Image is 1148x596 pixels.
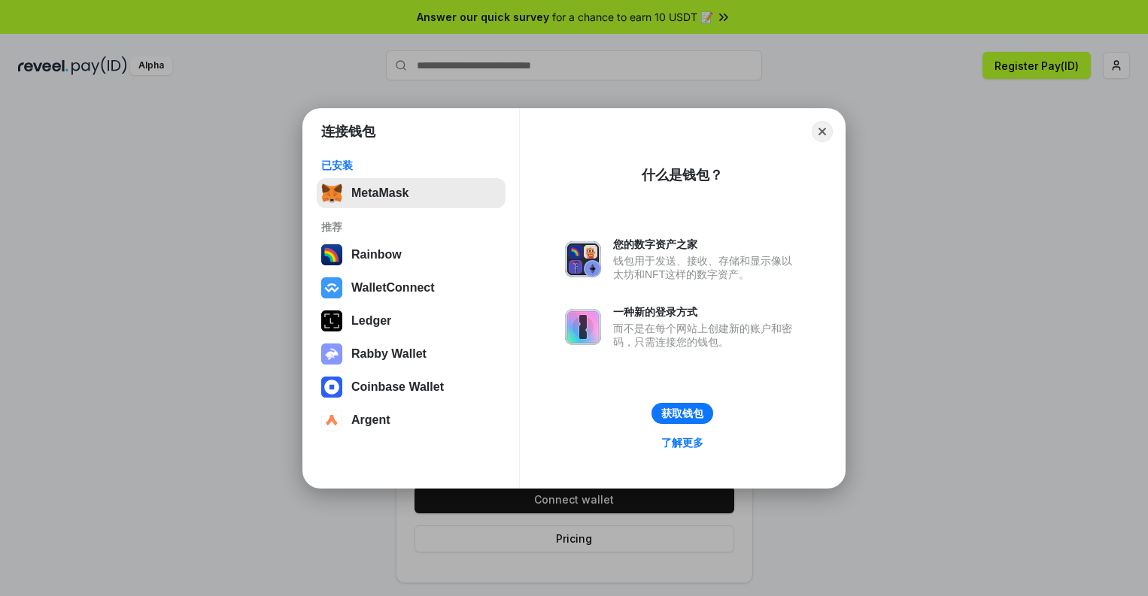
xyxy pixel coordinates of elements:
button: Rainbow [317,240,506,270]
div: MetaMask [351,186,408,200]
div: Rabby Wallet [351,347,427,361]
img: svg+xml,%3Csvg%20xmlns%3D%22http%3A%2F%2Fwww.w3.org%2F2000%2Fsvg%22%20fill%3D%22none%22%20viewBox... [565,241,601,277]
img: svg+xml,%3Csvg%20width%3D%2228%22%20height%3D%2228%22%20viewBox%3D%220%200%2028%2028%22%20fill%3D... [321,377,342,398]
button: Close [812,121,833,142]
button: Rabby Wallet [317,339,506,369]
img: svg+xml,%3Csvg%20fill%3D%22none%22%20height%3D%2233%22%20viewBox%3D%220%200%2035%2033%22%20width%... [321,183,342,204]
div: 已安装 [321,159,501,172]
div: Argent [351,413,390,427]
div: 钱包用于发送、接收、存储和显示像以太坊和NFT这样的数字资产。 [613,254,800,281]
a: 了解更多 [652,433,712,452]
div: 什么是钱包？ [642,166,723,184]
img: svg+xml,%3Csvg%20xmlns%3D%22http%3A%2F%2Fwww.w3.org%2F2000%2Fsvg%22%20fill%3D%22none%22%20viewBox... [321,343,342,365]
button: Coinbase Wallet [317,372,506,402]
div: 获取钱包 [661,407,703,420]
div: Rainbow [351,248,402,262]
button: Ledger [317,306,506,336]
img: svg+xml,%3Csvg%20xmlns%3D%22http%3A%2F%2Fwww.w3.org%2F2000%2Fsvg%22%20fill%3D%22none%22%20viewBox... [565,309,601,345]
button: Argent [317,405,506,435]
div: Ledger [351,314,391,328]
div: WalletConnect [351,281,435,295]
img: svg+xml,%3Csvg%20width%3D%2228%22%20height%3D%2228%22%20viewBox%3D%220%200%2028%2028%22%20fill%3D... [321,277,342,298]
img: svg+xml,%3Csvg%20width%3D%2228%22%20height%3D%2228%22%20viewBox%3D%220%200%2028%2028%22%20fill%3D... [321,410,342,431]
div: Coinbase Wallet [351,380,444,394]
img: svg+xml,%3Csvg%20xmlns%3D%22http%3A%2F%2Fwww.w3.org%2F2000%2Fsvg%22%20width%3D%2228%22%20height%3... [321,310,342,331]
div: 您的数字资产之家 [613,237,800,251]
h1: 连接钱包 [321,123,375,141]
button: MetaMask [317,178,506,208]
button: 获取钱包 [651,403,713,424]
img: svg+xml,%3Csvg%20width%3D%22120%22%20height%3D%22120%22%20viewBox%3D%220%200%20120%20120%22%20fil... [321,244,342,265]
button: WalletConnect [317,273,506,303]
div: 而不是在每个网站上创建新的账户和密码，只需连接您的钱包。 [613,322,800,349]
div: 一种新的登录方式 [613,305,800,319]
div: 推荐 [321,220,501,234]
div: 了解更多 [661,436,703,449]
